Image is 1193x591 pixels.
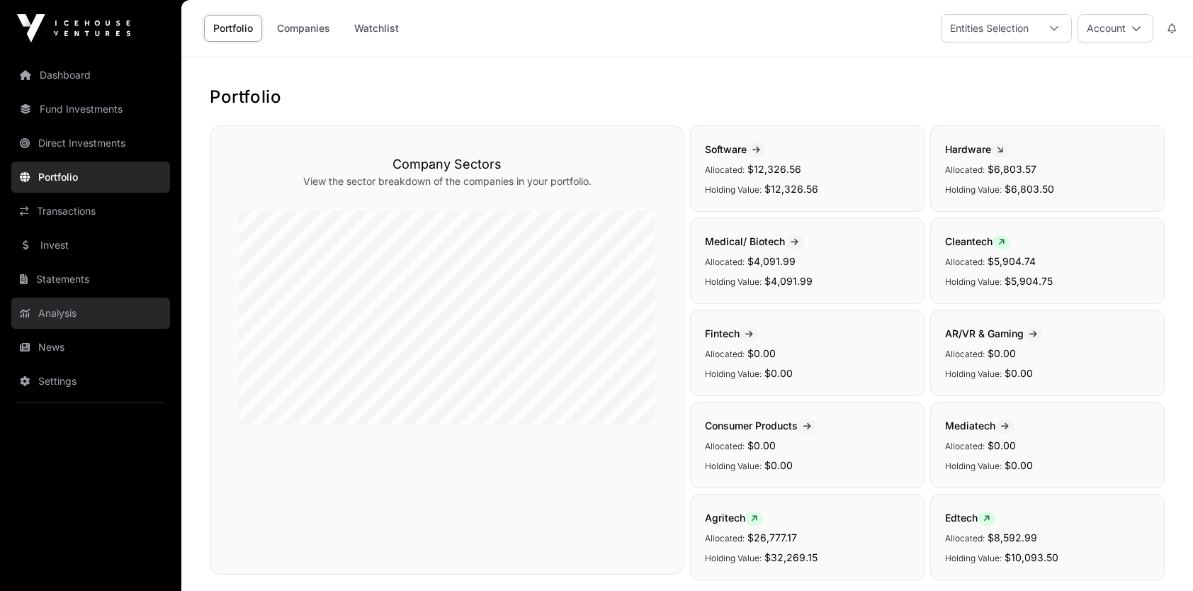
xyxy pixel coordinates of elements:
span: $10,093.50 [1005,551,1058,563]
a: Statements [11,264,170,295]
span: Allocated: [705,533,745,544]
iframe: Chat Widget [1122,523,1193,591]
span: Allocated: [945,164,985,175]
span: Holding Value: [945,276,1002,287]
span: Mediatech [945,420,1014,432]
span: Holding Value: [705,368,762,379]
span: $0.00 [988,439,1016,451]
span: Allocated: [705,349,745,359]
span: $0.00 [747,347,776,359]
a: Companies [268,15,339,42]
a: Portfolio [204,15,262,42]
button: Account [1078,14,1153,43]
a: Watchlist [345,15,408,42]
span: Fintech [705,327,759,339]
span: Cleantech [945,235,1010,247]
span: $0.00 [1005,459,1033,471]
span: $4,091.99 [747,255,796,267]
p: View the sector breakdown of the companies in your portfolio. [239,174,655,188]
span: $0.00 [988,347,1016,359]
span: Holding Value: [705,276,762,287]
span: Allocated: [705,257,745,267]
span: $4,091.99 [764,275,813,287]
span: Holding Value: [705,461,762,471]
a: Fund Investments [11,94,170,125]
span: $8,592.99 [988,531,1037,544]
span: $12,326.56 [764,183,818,195]
span: $0.00 [1005,367,1033,379]
span: $0.00 [747,439,776,451]
span: Allocated: [945,257,985,267]
a: Portfolio [11,162,170,193]
span: $0.00 [764,367,793,379]
span: Allocated: [705,441,745,451]
a: Dashboard [11,60,170,91]
a: Transactions [11,196,170,227]
span: Medical/ Biotech [705,235,804,247]
span: $6,803.57 [988,163,1036,175]
span: $26,777.17 [747,531,797,544]
a: Invest [11,230,170,261]
span: Hardware [945,143,1009,155]
span: Holding Value: [945,461,1002,471]
img: Icehouse Ventures Logo [17,14,130,43]
a: Direct Investments [11,128,170,159]
span: $5,904.74 [988,255,1036,267]
span: Software [705,143,766,155]
div: Entities Selection [942,15,1037,42]
h3: Company Sectors [239,154,655,174]
span: Edtech [945,512,995,524]
span: Agritech [705,512,763,524]
h1: Portfolio [210,86,1165,108]
span: Holding Value: [705,184,762,195]
span: Consumer Products [705,420,817,432]
span: $32,269.15 [764,551,818,563]
a: Settings [11,366,170,397]
span: Holding Value: [945,553,1002,563]
span: $6,803.50 [1005,183,1054,195]
span: Allocated: [945,533,985,544]
span: AR/VR & Gaming [945,327,1043,339]
span: Holding Value: [705,553,762,563]
span: $5,904.75 [1005,275,1053,287]
span: Allocated: [945,441,985,451]
span: Holding Value: [945,184,1002,195]
span: $12,326.56 [747,163,801,175]
a: News [11,332,170,363]
span: Allocated: [705,164,745,175]
span: Holding Value: [945,368,1002,379]
a: Analysis [11,298,170,329]
span: Allocated: [945,349,985,359]
span: $0.00 [764,459,793,471]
